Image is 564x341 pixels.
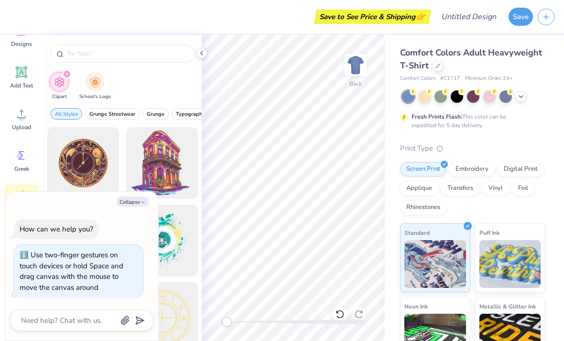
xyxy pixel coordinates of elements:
button: filter button [172,108,209,120]
span: Grunge Streetwear [89,110,135,118]
span: Standard [404,228,430,238]
div: Applique [400,181,438,196]
span: School's Logo [79,93,111,100]
span: Add Text [10,82,33,89]
span: # C1717 [440,75,460,83]
button: filter button [85,108,140,120]
div: filter for Clipart [50,72,69,100]
button: Save [509,8,533,26]
input: Try "Stars" [66,49,188,58]
img: Back [346,55,365,75]
button: filter button [50,72,69,100]
div: filter for School's Logo [79,72,111,100]
div: Embroidery [449,162,495,176]
button: filter button [79,72,111,100]
span: Neon Ink [404,301,428,311]
span: Grunge [147,110,164,118]
span: Comfort Colors [400,75,435,83]
button: filter button [142,108,169,120]
span: Metallic & Glitter Ink [479,301,536,311]
span: Comfort Colors Adult Heavyweight T-Shirt [400,47,542,71]
span: Greek [14,165,29,173]
input: Untitled Design [434,7,504,26]
div: Vinyl [482,181,509,196]
div: Accessibility label [222,317,231,327]
strong: Fresh Prints Flash: [412,113,462,121]
span: All Styles [55,110,78,118]
div: Use two-finger gestures on touch devices or hold Space and drag canvas with the mouse to move the... [20,250,123,292]
span: Clipart [52,93,67,100]
span: Upload [12,123,31,131]
div: Rhinestones [400,200,446,215]
img: Standard [404,240,466,288]
div: Foil [512,181,534,196]
div: Transfers [441,181,479,196]
div: Digital Print [498,162,544,176]
div: Print Type [400,143,545,154]
span: Minimum Order: 24 + [465,75,513,83]
img: Clipart Image [54,77,65,88]
div: Screen Print [400,162,446,176]
div: This color can be expedited for 5 day delivery. [412,112,529,130]
span: Designs [11,40,32,48]
div: Back [349,79,362,88]
div: How can we help you? [20,224,93,234]
span: Typography [176,110,205,118]
div: Save to See Price & Shipping [316,10,429,24]
img: School's Logo Image [90,77,100,88]
span: 👉 [415,11,426,22]
button: filter button [51,108,82,120]
img: Puff Ink [479,240,541,288]
span: Puff Ink [479,228,499,238]
button: Collapse [117,197,149,207]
